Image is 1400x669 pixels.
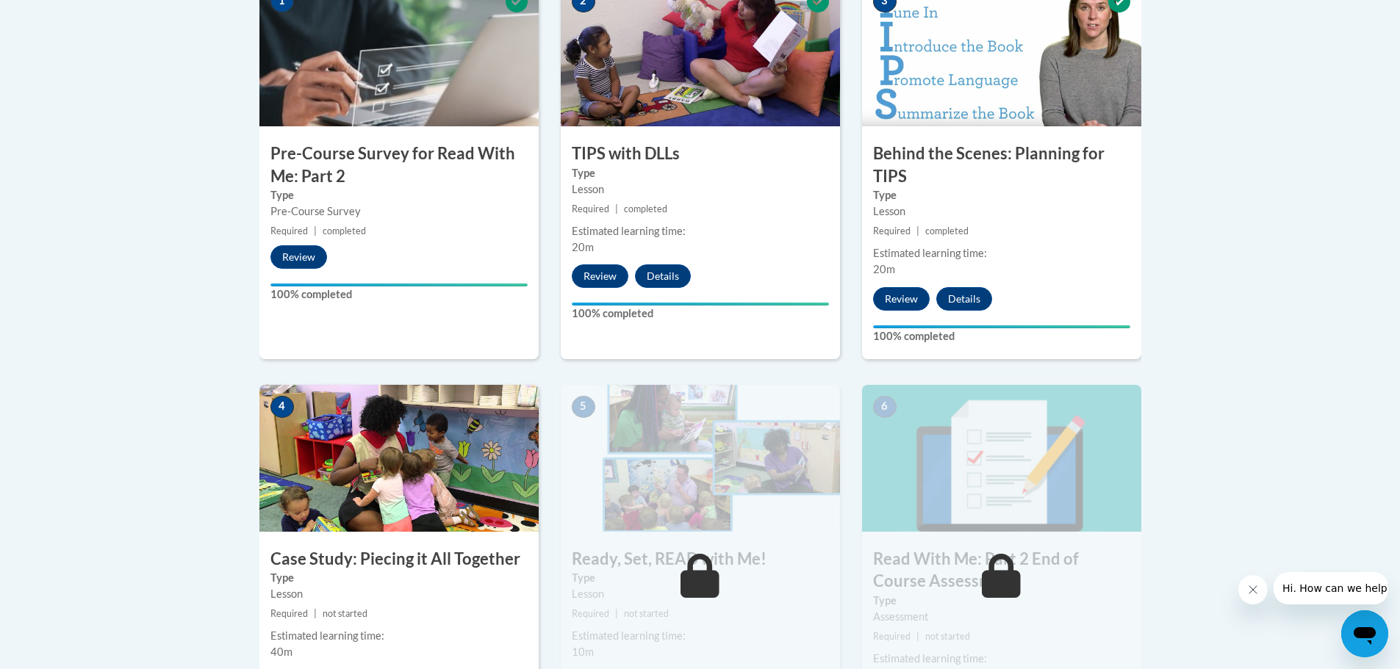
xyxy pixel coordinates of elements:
span: Required [572,203,609,214]
h3: Case Study: Piecing it All Together [259,548,539,571]
label: Type [270,570,528,586]
span: Required [873,225,911,236]
div: Your progress [572,303,829,305]
h3: TIPS with DLLs [561,142,840,165]
label: Type [270,187,528,203]
span: Hi. How can we help? [9,10,119,22]
div: Pre-Course Survey [270,203,528,220]
span: | [916,225,919,236]
label: 100% completed [572,305,829,322]
iframe: Button to launch messaging window [1341,610,1388,657]
span: 6 [873,396,897,418]
span: 4 [270,396,294,418]
span: 10m [572,646,594,658]
img: Course Image [862,385,1141,532]
label: Type [572,165,829,181]
div: Lesson [873,203,1130,220]
span: 20m [572,241,594,253]
div: Lesson [270,586,528,602]
div: Estimated learning time: [270,628,528,644]
button: Details [936,287,992,311]
span: Required [873,631,911,642]
span: Required [270,608,308,619]
h3: Pre-Course Survey for Read With Me: Part 2 [259,142,539,188]
label: Type [873,593,1130,609]
img: Course Image [561,385,840,532]
div: Your progress [873,325,1130,328]
span: | [916,631,919,642]
span: not started [624,608,669,619]
span: 5 [572,396,595,418]
iframe: Close message [1238,575,1268,604]
iframe: Message from company [1274,572,1388,604]
span: 40m [270,646,292,658]
h3: Behind the Scenes: Planning for TIPS [862,142,1141,188]
div: Your progress [270,283,528,286]
span: Required [572,608,609,619]
div: Estimated learning time: [873,245,1130,261]
div: Estimated learning time: [873,651,1130,667]
button: Review [572,264,628,288]
h3: Ready, Set, READ with Me! [561,548,840,571]
button: Review [873,287,930,311]
span: | [314,608,317,619]
span: completed [925,225,969,236]
label: Type [572,570,829,586]
span: | [615,608,618,619]
label: 100% completed [873,328,1130,344]
div: Estimated learning time: [572,223,829,239]
span: completed [323,225,366,236]
span: Required [270,225,308,236]
span: completed [624,203,667,214]
div: Assessment [873,609,1130,625]
div: Estimated learning time: [572,628,829,644]
span: not started [323,608,367,619]
span: | [615,203,618,214]
span: 20m [873,263,895,275]
button: Details [635,264,691,288]
span: not started [925,631,970,642]
h3: Read With Me: Part 2 End of Course Assessment [862,548,1141,593]
button: Review [270,245,327,269]
div: Lesson [572,586,829,602]
label: 100% completed [270,286,528,303]
div: Lesson [572,181,829,198]
img: Course Image [259,385,539,532]
label: Type [873,187,1130,203]
span: | [314,225,317,236]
